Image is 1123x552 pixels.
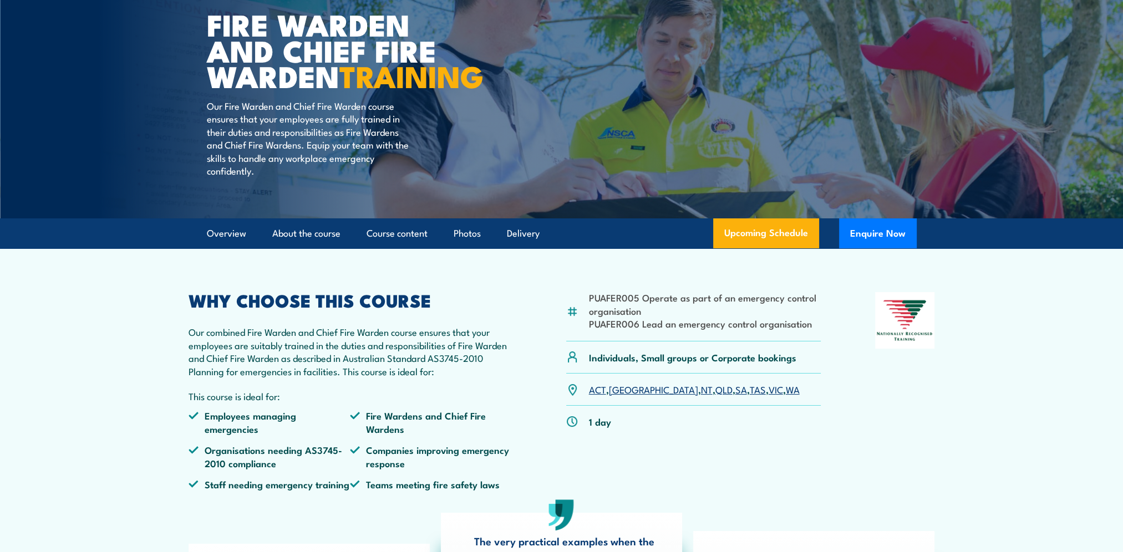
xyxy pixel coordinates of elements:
[454,219,481,248] a: Photos
[589,383,800,396] p: , , , , , , ,
[713,218,819,248] a: Upcoming Schedule
[589,351,796,364] p: Individuals, Small groups or Corporate bookings
[272,219,341,248] a: About the course
[589,317,821,330] li: PUAFER006 Lead an emergency control organisation
[189,325,512,377] p: Our combined Fire Warden and Chief Fire Warden course ensures that your employees are suitably tr...
[350,478,512,490] li: Teams meeting fire safety laws
[367,219,428,248] a: Course content
[769,382,783,396] a: VIC
[189,478,350,490] li: Staff needing emergency training
[189,409,350,435] li: Employees managing emergencies
[189,390,512,402] p: This course is ideal for:
[189,292,512,308] h2: WHY CHOOSE THIS COURSE
[350,443,512,469] li: Companies improving emergency response
[735,382,747,396] a: SA
[207,11,481,89] h1: Fire Warden and Chief Fire Warden
[207,219,246,248] a: Overview
[750,382,766,396] a: TAS
[207,99,409,177] p: Our Fire Warden and Chief Fire Warden course ensures that your employees are fully trained in the...
[715,382,733,396] a: QLD
[589,415,611,428] p: 1 day
[589,291,821,317] li: PUAFER005 Operate as part of an emergency control organisation
[589,382,606,396] a: ACT
[701,382,713,396] a: NT
[839,218,917,248] button: Enquire Now
[189,443,350,469] li: Organisations needing AS3745-2010 compliance
[875,292,935,349] img: Nationally Recognised Training logo.
[786,382,800,396] a: WA
[507,219,540,248] a: Delivery
[339,52,484,98] strong: TRAINING
[609,382,698,396] a: [GEOGRAPHIC_DATA]
[350,409,512,435] li: Fire Wardens and Chief Fire Wardens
